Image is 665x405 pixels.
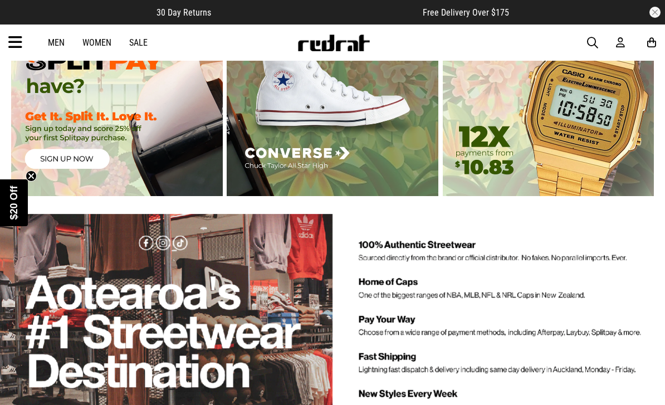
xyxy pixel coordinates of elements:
[48,37,65,48] a: Men
[233,7,400,18] iframe: Customer reviews powered by Trustpilot
[157,7,211,18] span: 30 Day Returns
[129,37,148,48] a: Sale
[9,4,42,38] button: Open LiveChat chat widget
[82,37,111,48] a: Women
[297,35,370,51] img: Redrat logo
[423,7,509,18] span: Free Delivery Over $175
[26,170,37,182] button: Close teaser
[8,186,19,219] span: $20 Off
